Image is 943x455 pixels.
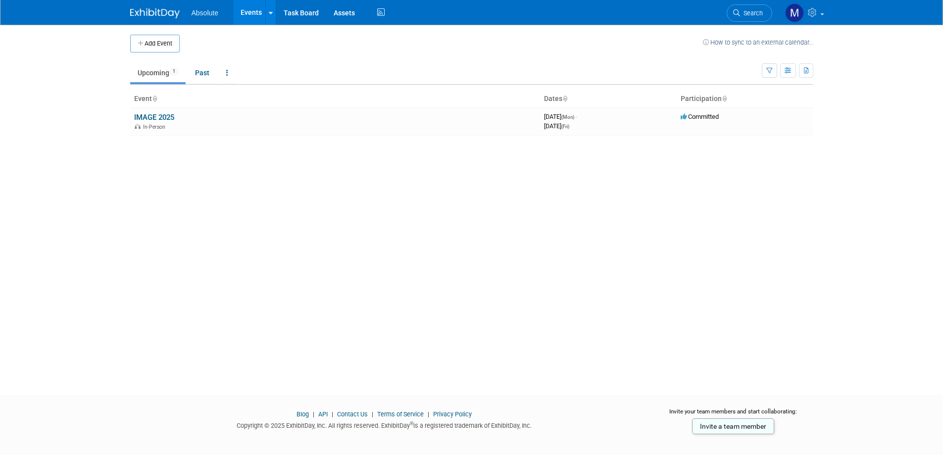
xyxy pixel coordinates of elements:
a: Privacy Policy [433,410,472,418]
span: Absolute [192,9,218,17]
img: Margaret Kasza [785,3,804,22]
span: | [425,410,432,418]
span: | [369,410,376,418]
span: [DATE] [544,113,577,120]
a: Sort by Start Date [562,95,567,102]
button: Add Event [130,35,180,52]
th: Participation [677,91,813,107]
span: [DATE] [544,122,569,130]
span: | [310,410,317,418]
a: IMAGE 2025 [134,113,174,122]
span: Search [740,9,763,17]
a: Contact Us [337,410,368,418]
span: (Mon) [561,114,574,120]
span: - [576,113,577,120]
a: API [318,410,328,418]
a: Invite a team member [692,418,774,434]
a: Sort by Participation Type [722,95,727,102]
img: In-Person Event [135,124,141,129]
a: Upcoming1 [130,63,186,82]
span: | [329,410,336,418]
span: 1 [170,68,178,75]
div: Invite your team members and start collaborating: [653,407,813,422]
a: How to sync to an external calendar... [703,39,813,46]
div: Copyright © 2025 ExhibitDay, Inc. All rights reserved. ExhibitDay is a registered trademark of Ex... [130,419,639,430]
sup: ® [410,421,413,426]
a: Blog [297,410,309,418]
img: ExhibitDay [130,8,180,18]
th: Event [130,91,540,107]
a: Sort by Event Name [152,95,157,102]
span: Committed [681,113,719,120]
a: Search [727,4,772,22]
span: In-Person [143,124,168,130]
span: (Fri) [561,124,569,129]
a: Terms of Service [377,410,424,418]
th: Dates [540,91,677,107]
a: Past [188,63,217,82]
